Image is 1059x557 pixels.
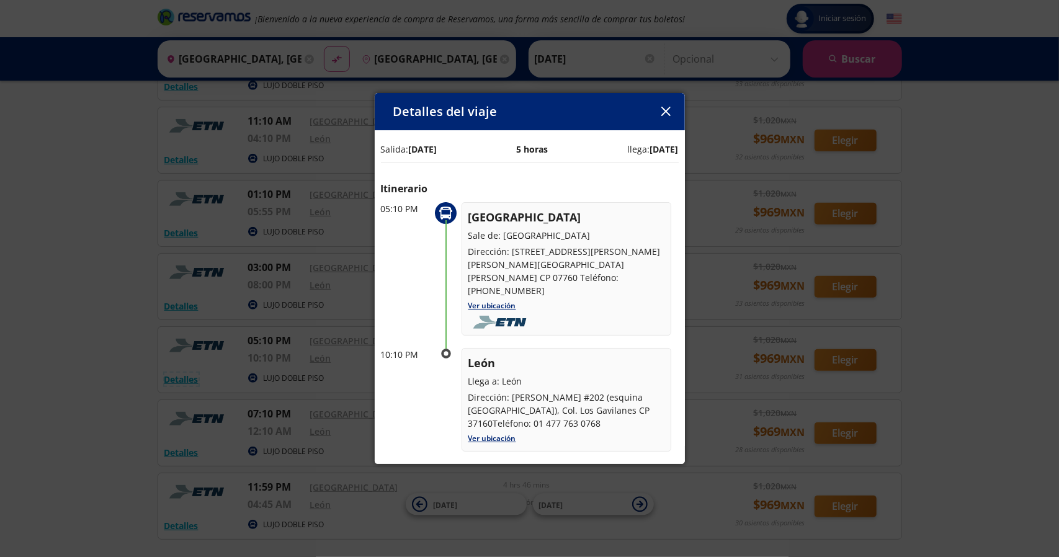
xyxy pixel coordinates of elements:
p: Sale de: [GEOGRAPHIC_DATA] [468,229,664,242]
p: Dirección: [PERSON_NAME] #202 (esquina [GEOGRAPHIC_DATA]), Col. Los Gavilanes CP 37160Teléfono: 0... [468,391,664,430]
p: [GEOGRAPHIC_DATA] [468,209,664,226]
p: Salida: [381,143,437,156]
b: [DATE] [650,143,679,155]
p: León [468,355,664,372]
p: Dirección: [STREET_ADDRESS][PERSON_NAME] [PERSON_NAME][GEOGRAPHIC_DATA][PERSON_NAME] CP 07760 Tel... [468,245,664,297]
p: Detalles del viaje [393,102,498,121]
a: Ver ubicación [468,300,516,311]
p: Llega a: León [468,375,664,388]
p: 5 horas [517,143,548,156]
b: [DATE] [409,143,437,155]
p: llega: [628,143,679,156]
p: 10:10 PM [381,348,431,361]
p: 05:10 PM [381,202,431,215]
a: Ver ubicación [468,433,516,443]
img: foobar2.png [468,316,535,329]
p: Itinerario [381,181,679,196]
